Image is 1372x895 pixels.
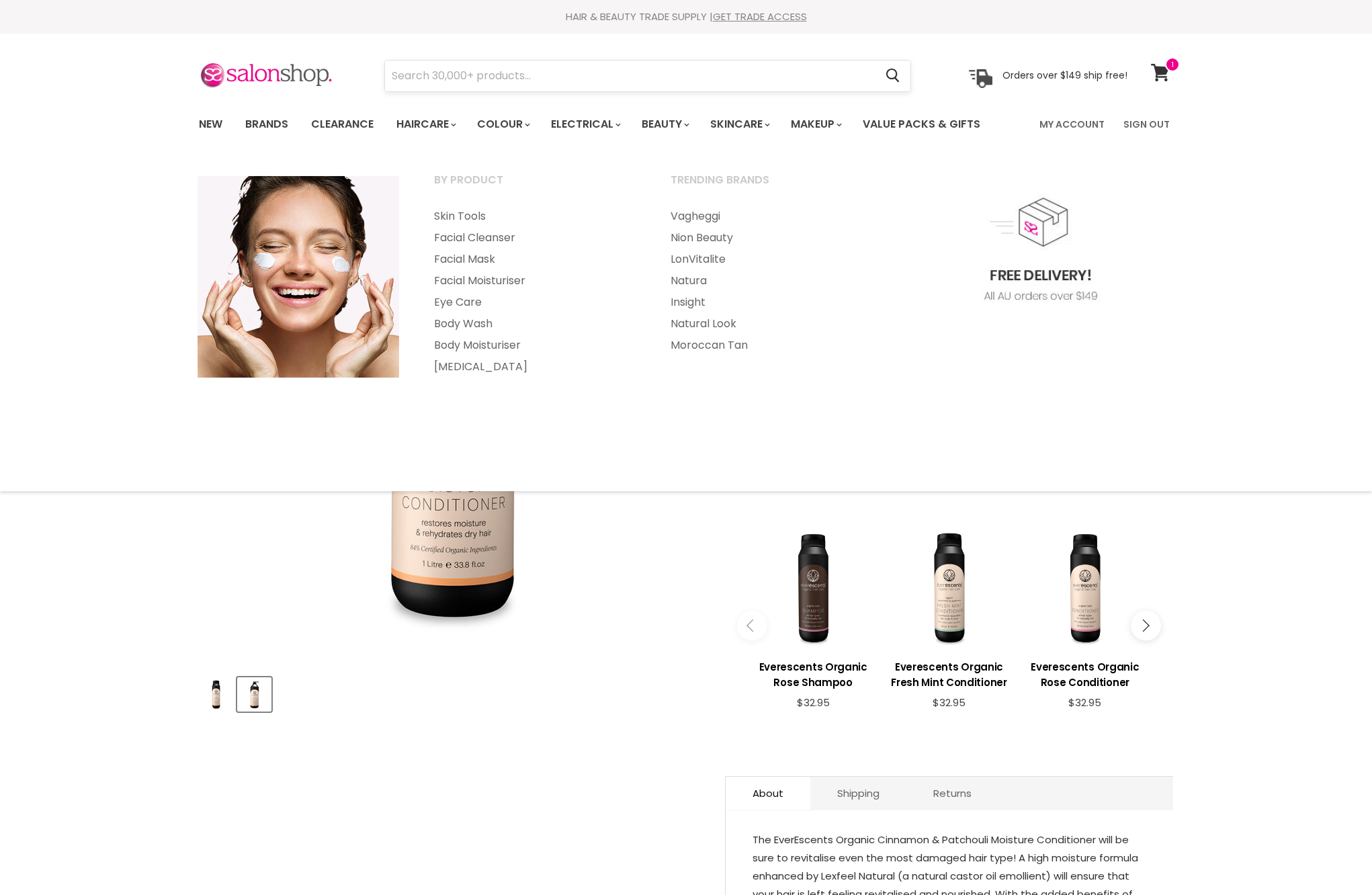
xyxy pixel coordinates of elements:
[199,677,233,712] button: Everescents Organic Moisture Conditioner
[713,9,807,24] a: GET TRADE ACCESS
[417,270,651,292] a: Facial Moisturiser
[700,110,778,138] a: Skincare
[197,673,703,712] div: Product thumbnails
[1031,110,1113,138] a: My Account
[235,110,298,138] a: Brands
[467,110,538,138] a: Colour
[1024,659,1146,690] h3: Everescents Organic Rose Conditioner
[933,695,966,710] span: $32.95
[189,105,1011,144] ul: Main menu
[1115,110,1178,138] a: Sign Out
[417,356,651,378] a: [MEDICAL_DATA]
[417,227,651,249] a: Facial Cleanser
[182,10,1190,24] div: HAIR & BEAUTY TRADE SUPPLY |
[417,335,651,356] a: Body Moisturiser
[200,679,232,710] img: Everescents Organic Moisture Conditioner
[888,659,1010,690] h3: Everescents Organic Fresh Mint Conditioner
[182,105,1190,144] nav: Main
[781,110,850,138] a: Makeup
[386,110,464,138] a: Haircare
[654,313,888,335] a: Natural Look
[301,110,384,138] a: Clearance
[417,249,651,270] a: Facial Mask
[237,677,271,712] button: Everescents Organic Moisture Conditioner
[385,60,875,91] input: Search
[654,227,888,249] a: Nion Beauty
[239,679,270,710] img: Everescents Organic Moisture Conditioner
[384,60,911,92] form: Product
[417,292,651,313] a: Eye Care
[541,110,629,138] a: Electrical
[654,335,888,356] a: Moroccan Tan
[752,659,874,690] h3: Everescents Organic Rose Shampoo
[654,249,888,270] a: LonVitalite
[810,777,906,810] a: Shipping
[654,169,888,203] a: Trending Brands
[1068,695,1101,710] span: $32.95
[654,206,888,227] a: Vagheggi
[752,649,874,697] a: View product:Everescents Organic Rose Shampoo
[726,777,810,810] a: About
[417,206,651,378] ul: Main menu
[417,313,651,335] a: Body Wash
[1002,69,1127,81] p: Orders over $149 ship free!
[654,292,888,313] a: Insight
[875,60,910,91] button: Search
[654,270,888,292] a: Natura
[797,695,830,710] span: $32.95
[1024,649,1146,697] a: View product:Everescents Organic Rose Conditioner
[417,206,651,227] a: Skin Tools
[888,649,1010,697] a: View product:Everescents Organic Fresh Mint Conditioner
[417,169,651,203] a: By Product
[632,110,697,138] a: Beauty
[906,777,998,810] a: Returns
[654,206,888,356] ul: Main menu
[853,110,990,138] a: Value Packs & Gifts
[189,110,232,138] a: New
